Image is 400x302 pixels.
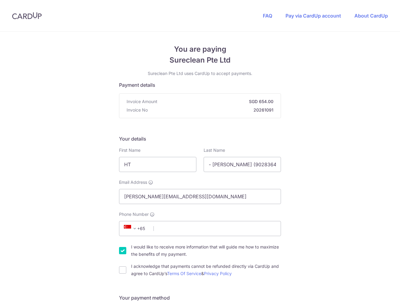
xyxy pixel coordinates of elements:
strong: 20261091 [150,107,273,113]
a: Pay via CardUp account [285,13,341,19]
span: You are paying [119,44,281,55]
input: Email address [119,189,281,204]
span: Invoice No [127,107,148,113]
span: +65 [124,225,138,232]
a: Privacy Policy [204,271,232,276]
span: Sureclean Pte Ltd [119,55,281,66]
a: About CardUp [354,13,388,19]
input: First name [119,157,196,172]
a: FAQ [263,13,272,19]
img: CardUp [12,12,42,19]
label: I acknowledge that payments cannot be refunded directly via CardUp and agree to CardUp’s & [131,263,281,277]
span: Email Address [119,179,147,185]
h5: Your payment method [119,294,281,301]
span: +65 [122,225,149,232]
h5: Payment details [119,81,281,89]
input: Last name [204,157,281,172]
a: Terms Of Service [167,271,201,276]
p: Sureclean Pte Ltd uses CardUp to accept payments. [119,70,281,76]
span: Invoice Amount [127,99,157,105]
label: I would like to receive more information that will guide me how to maximize the benefits of my pa... [131,243,281,258]
h5: Your details [119,135,281,142]
strong: SGD 654.00 [160,99,273,105]
label: First Name [119,147,140,153]
span: Phone Number [119,211,149,217]
label: Last Name [204,147,225,153]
